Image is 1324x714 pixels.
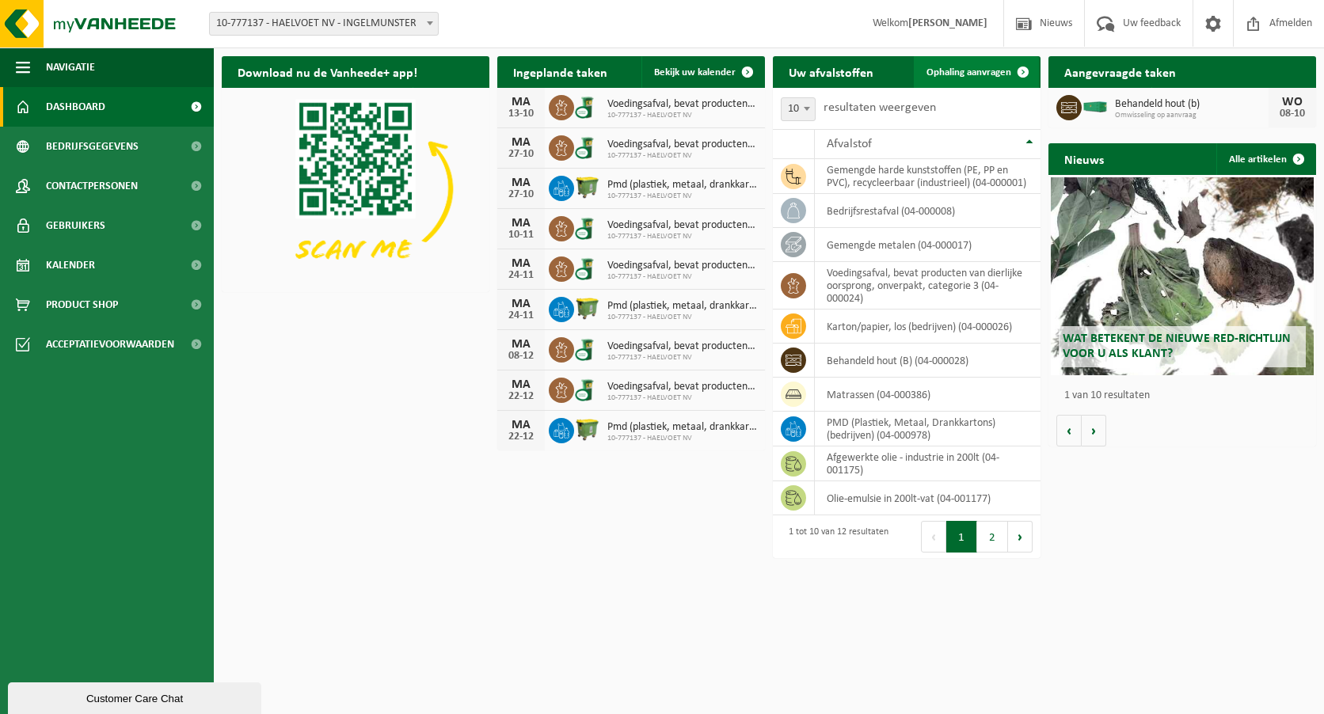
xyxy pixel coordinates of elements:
a: Ophaling aanvragen [914,56,1039,88]
h2: Aangevraagde taken [1048,56,1192,87]
h2: Ingeplande taken [497,56,623,87]
span: Omwisseling op aanvraag [1115,111,1269,120]
span: Voedingsafval, bevat producten van dierlijke oorsprong, onverpakt, categorie 3 [607,98,757,111]
div: MA [505,217,537,230]
button: Vorige [1056,415,1082,446]
h2: Download nu de Vanheede+ app! [222,56,433,87]
div: 08-10 [1276,108,1308,120]
td: gemengde harde kunststoffen (PE, PP en PVC), recycleerbaar (industrieel) (04-000001) [815,159,1041,194]
div: 24-11 [505,270,537,281]
span: 10-777137 - HAELVOET NV [607,393,757,403]
div: 22-12 [505,391,537,402]
span: 10 [781,97,816,121]
h2: Uw afvalstoffen [773,56,889,87]
a: Alle artikelen [1216,143,1314,175]
span: 10-777137 - HAELVOET NV [607,434,757,443]
button: 2 [977,521,1008,553]
div: WO [1276,96,1308,108]
span: Kalender [46,245,95,285]
td: matrassen (04-000386) [815,378,1041,412]
td: bedrijfsrestafval (04-000008) [815,194,1041,228]
td: PMD (Plastiek, Metaal, Drankkartons) (bedrijven) (04-000978) [815,412,1041,446]
span: 10-777137 - HAELVOET NV [607,353,757,363]
img: WB-0140-CU [574,214,601,241]
span: Pmd (plastiek, metaal, drankkartons) (bedrijven) [607,179,757,192]
span: Acceptatievoorwaarden [46,325,174,364]
span: Bekijk uw kalender [654,67,736,78]
img: WB-0140-CU [574,254,601,281]
button: Previous [921,521,946,553]
img: WB-0140-CU [574,93,601,120]
div: MA [505,419,537,431]
span: Voedingsafval, bevat producten van dierlijke oorsprong, onverpakt, categorie 3 [607,219,757,232]
div: 27-10 [505,149,537,160]
span: Wat betekent de nieuwe RED-richtlijn voor u als klant? [1063,332,1291,360]
span: Navigatie [46,47,95,87]
td: afgewerkte olie - industrie in 200lt (04-001175) [815,446,1041,481]
img: WB-0140-CU [574,133,601,160]
h2: Nieuws [1048,143,1120,174]
div: 10-11 [505,230,537,241]
img: Download de VHEPlus App [222,88,489,289]
button: 1 [946,521,977,553]
iframe: chat widget [8,679,264,714]
img: WB-0140-CU [574,335,601,362]
div: 22-12 [505,431,537,442]
div: MA [505,257,537,270]
div: 24-11 [505,310,537,321]
img: HK-XC-30-GN-00 [1082,99,1109,113]
div: MA [505,298,537,310]
span: Afvalstof [827,138,872,150]
span: Product Shop [46,285,118,325]
a: Wat betekent de nieuwe RED-richtlijn voor u als klant? [1051,177,1313,375]
span: Bedrijfsgegevens [46,127,139,166]
td: gemengde metalen (04-000017) [815,228,1041,262]
span: 10-777137 - HAELVOET NV [607,313,757,322]
span: Behandeld hout (b) [1115,98,1269,111]
div: MA [505,338,537,351]
p: 1 van 10 resultaten [1064,390,1308,401]
span: Pmd (plastiek, metaal, drankkartons) (bedrijven) [607,300,757,313]
span: 10-777137 - HAELVOET NV [607,272,757,282]
div: 13-10 [505,108,537,120]
td: behandeld hout (B) (04-000028) [815,344,1041,378]
span: Voedingsafval, bevat producten van dierlijke oorsprong, onverpakt, categorie 3 [607,139,757,151]
div: MA [505,378,537,391]
span: 10-777137 - HAELVOET NV - INGELMUNSTER [209,12,439,36]
span: Contactpersonen [46,166,138,206]
span: Voedingsafval, bevat producten van dierlijke oorsprong, onverpakt, categorie 3 [607,381,757,393]
td: voedingsafval, bevat producten van dierlijke oorsprong, onverpakt, categorie 3 (04-000024) [815,262,1041,310]
div: 08-12 [505,351,537,362]
span: Pmd (plastiek, metaal, drankkartons) (bedrijven) [607,421,757,434]
button: Next [1008,521,1033,553]
span: 10-777137 - HAELVOET NV [607,151,757,161]
div: MA [505,177,537,189]
span: Voedingsafval, bevat producten van dierlijke oorsprong, onverpakt, categorie 3 [607,340,757,353]
td: karton/papier, los (bedrijven) (04-000026) [815,310,1041,344]
div: 27-10 [505,189,537,200]
div: MA [505,96,537,108]
td: olie-emulsie in 200lt-vat (04-001177) [815,481,1041,515]
span: 10-777137 - HAELVOET NV [607,111,757,120]
a: Bekijk uw kalender [641,56,763,88]
strong: [PERSON_NAME] [908,17,987,29]
div: 1 tot 10 van 12 resultaten [781,519,888,554]
span: 10 [782,98,815,120]
img: WB-1100-HPE-GN-50 [574,173,601,200]
span: Voedingsafval, bevat producten van dierlijke oorsprong, onverpakt, categorie 3 [607,260,757,272]
img: WB-0140-CU [574,375,601,402]
span: 10-777137 - HAELVOET NV [607,232,757,241]
img: WB-1100-HPE-GN-50 [574,294,601,321]
button: Volgende [1082,415,1106,446]
span: Gebruikers [46,206,105,245]
span: Ophaling aanvragen [926,67,1011,78]
div: MA [505,136,537,149]
span: Dashboard [46,87,105,127]
img: WB-1100-HPE-GN-50 [574,416,601,442]
span: 10-777137 - HAELVOET NV - INGELMUNSTER [210,13,438,35]
label: resultaten weergeven [824,101,936,114]
span: 10-777137 - HAELVOET NV [607,192,757,201]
